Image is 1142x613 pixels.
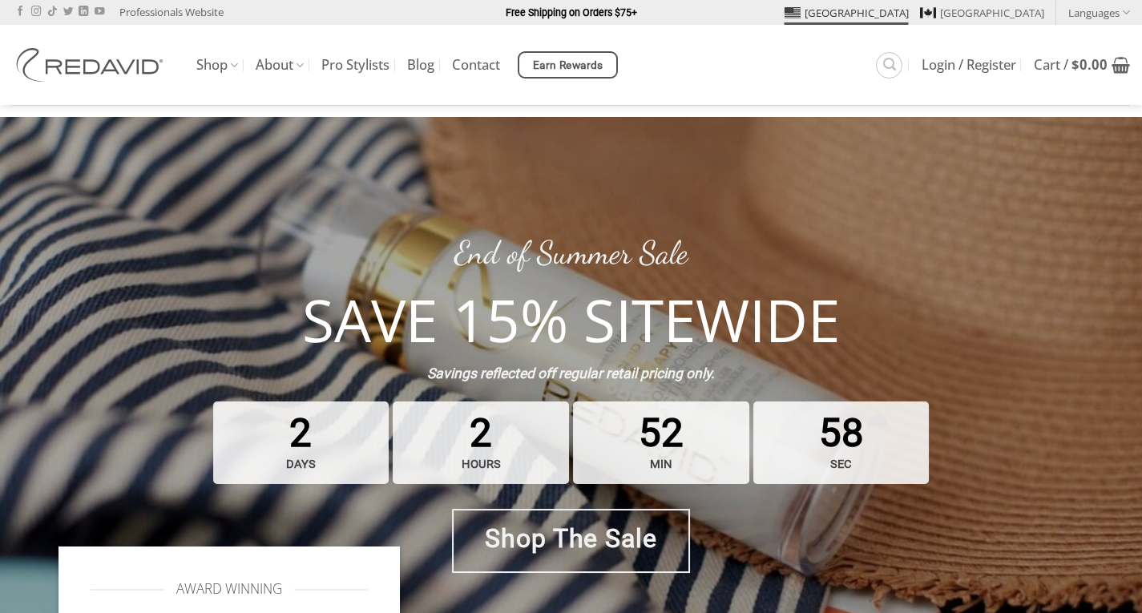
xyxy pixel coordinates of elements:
[321,50,389,79] a: Pro Stylists
[95,6,104,18] a: Follow on YouTube
[577,449,745,480] strong: min
[1034,47,1130,83] a: View cart
[753,401,930,484] span: 58
[454,233,688,272] a: End of Summer Sale
[1071,55,1108,74] bdi: 0.00
[1034,58,1108,71] span: Cart /
[573,401,749,484] span: 52
[1071,55,1079,74] span: $
[15,6,25,18] a: Follow on Facebook
[876,52,902,79] a: Search
[63,6,73,18] a: Follow on Twitter
[452,509,689,573] a: Shop The Sale
[506,6,637,18] strong: Free Shipping on Orders $75+
[485,518,657,559] span: Shop The Sale
[196,50,238,81] a: Shop
[216,449,385,480] strong: days
[302,280,840,359] strong: SAVE 15% SITEWIDE
[176,579,282,600] span: AWARD WINNING
[213,401,389,484] span: 2
[922,50,1016,79] a: Login / Register
[920,1,1044,25] a: [GEOGRAPHIC_DATA]
[757,449,926,480] strong: sec
[452,50,500,79] a: Contact
[533,57,603,75] span: Earn Rewards
[922,58,1016,71] span: Login / Register
[256,50,304,81] a: About
[427,365,715,381] strong: Savings reflected off regular retail pricing only.
[1068,1,1130,24] a: Languages
[407,50,434,79] a: Blog
[79,6,88,18] a: Follow on LinkedIn
[518,51,618,79] a: Earn Rewards
[397,449,565,480] strong: hours
[12,48,172,82] img: REDAVID Salon Products | United States
[393,401,569,484] span: 2
[31,6,41,18] a: Follow on Instagram
[47,6,57,18] a: Follow on TikTok
[785,1,909,25] a: [GEOGRAPHIC_DATA]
